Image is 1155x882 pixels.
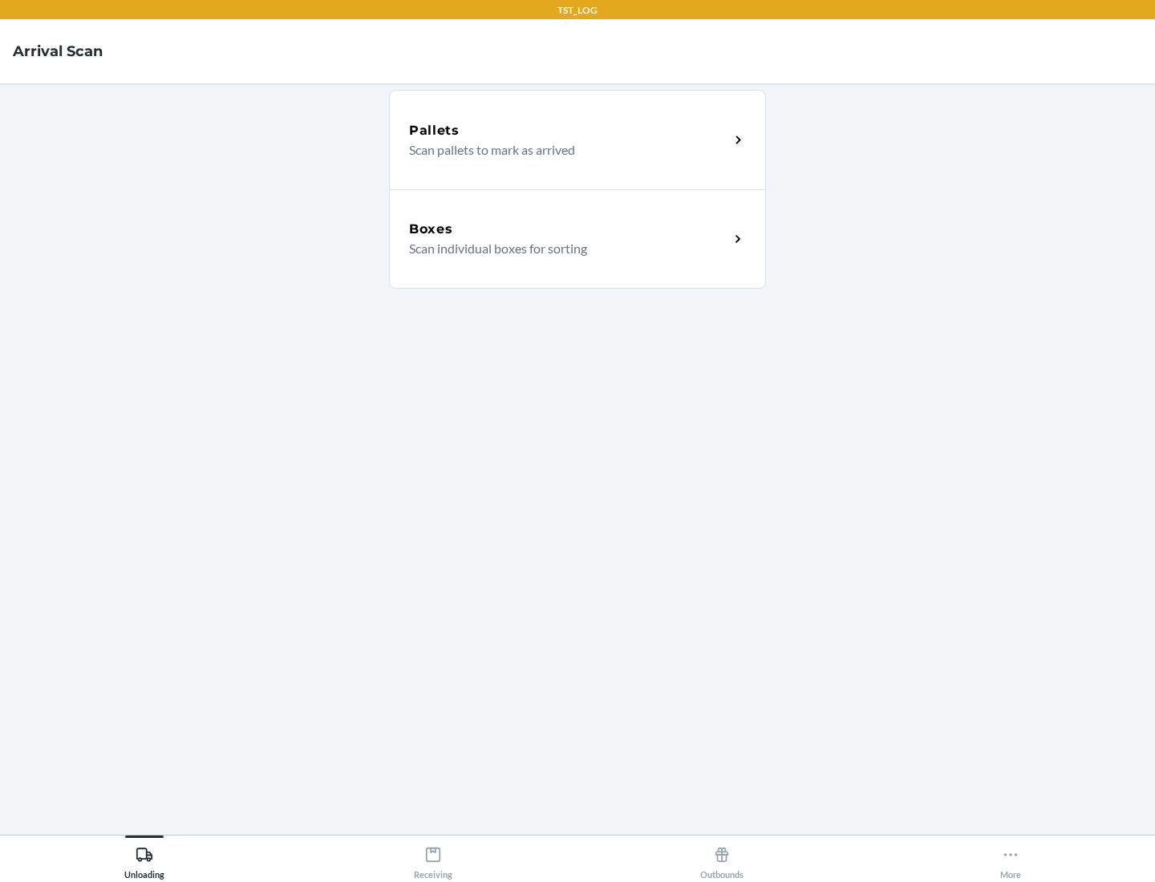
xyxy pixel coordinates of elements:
p: Scan pallets to mark as arrived [409,140,716,160]
button: More [866,835,1155,880]
div: More [1000,840,1021,880]
div: Unloading [124,840,164,880]
p: TST_LOG [557,3,598,18]
h4: Arrival Scan [13,41,103,62]
div: Receiving [414,840,452,880]
h5: Pallets [409,121,460,140]
p: Scan individual boxes for sorting [409,239,716,258]
button: Receiving [289,835,577,880]
a: BoxesScan individual boxes for sorting [389,189,766,289]
a: PalletsScan pallets to mark as arrived [389,90,766,189]
button: Outbounds [577,835,866,880]
h5: Boxes [409,220,453,239]
div: Outbounds [700,840,744,880]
